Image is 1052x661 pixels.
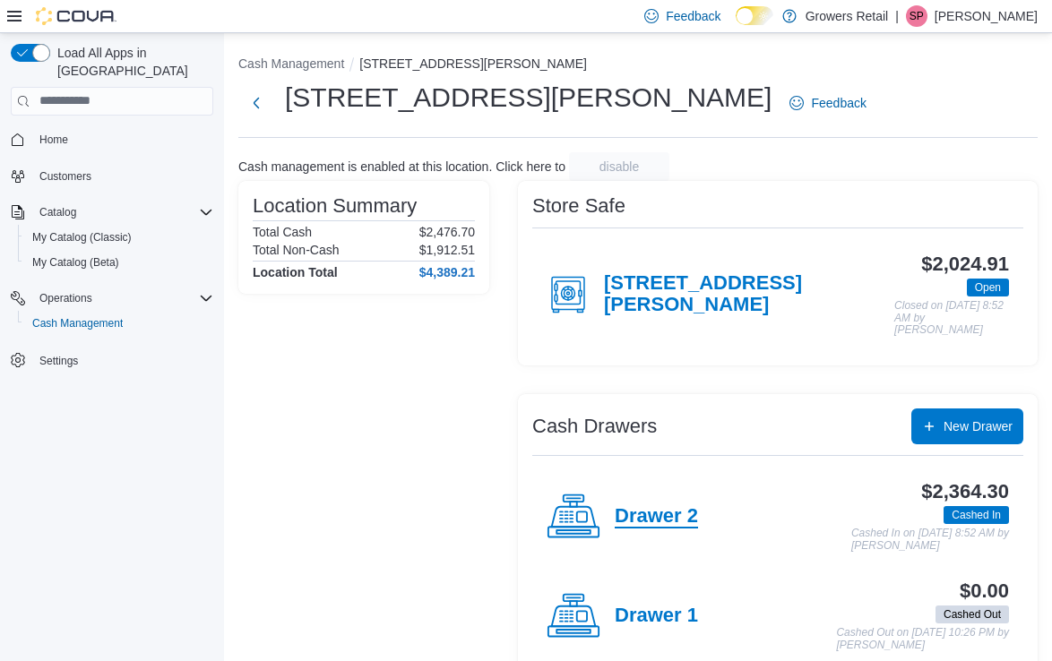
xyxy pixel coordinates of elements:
button: My Catalog (Beta) [18,250,220,275]
p: Cash management is enabled at this location. Click here to [238,159,565,174]
span: Cash Management [32,316,123,330]
span: Settings [39,354,78,368]
span: Cashed In [952,507,1001,523]
h3: $2,024.91 [921,253,1009,275]
a: Settings [32,350,85,372]
span: Cashed Out [944,606,1001,622]
p: Cashed In on [DATE] 8:52 AM by [PERSON_NAME] [851,528,1009,552]
span: New Drawer [944,417,1013,435]
span: My Catalog (Classic) [32,230,132,245]
p: Closed on [DATE] 8:52 AM by [PERSON_NAME] [894,300,1009,337]
span: Open [967,279,1009,296]
span: Cash Management [25,313,213,334]
nav: An example of EuiBreadcrumbs [238,55,1038,76]
button: [STREET_ADDRESS][PERSON_NAME] [359,56,587,71]
button: Operations [4,286,220,311]
a: Customers [32,166,99,187]
button: Cash Management [238,56,344,71]
h6: Total Non-Cash [253,243,340,257]
span: Operations [32,288,213,309]
h4: Drawer 2 [615,505,698,528]
h4: [STREET_ADDRESS][PERSON_NAME] [604,272,894,317]
span: Settings [32,348,213,371]
button: Home [4,126,220,152]
span: Cashed Out [936,605,1009,623]
span: Catalog [39,205,76,219]
span: Home [32,128,213,150]
button: Cash Management [18,311,220,336]
span: My Catalog (Classic) [25,227,213,248]
a: Feedback [782,85,873,121]
span: disable [599,158,639,176]
h3: Store Safe [532,195,625,217]
button: New Drawer [911,408,1023,444]
span: Dark Mode [736,25,737,26]
button: My Catalog (Classic) [18,225,220,250]
p: $1,912.51 [419,243,475,257]
span: Open [975,279,1001,296]
p: Cashed Out on [DATE] 10:26 PM by [PERSON_NAME] [836,627,1009,651]
span: Catalog [32,202,213,223]
h3: Cash Drawers [532,416,657,437]
button: Settings [4,347,220,373]
h4: Location Total [253,265,338,279]
h4: $4,389.21 [419,265,475,279]
span: Cashed In [944,506,1009,524]
p: | [895,5,899,27]
a: My Catalog (Classic) [25,227,139,248]
span: Feedback [811,94,866,112]
a: Cash Management [25,313,130,334]
h4: Drawer 1 [615,605,698,628]
span: Home [39,133,68,147]
a: Home [32,129,75,150]
h6: Total Cash [253,225,312,239]
p: $2,476.70 [419,225,475,239]
span: Customers [32,165,213,187]
button: Operations [32,288,99,309]
button: Catalog [4,200,220,225]
nav: Complex example [11,119,213,420]
button: Customers [4,163,220,189]
span: Feedback [666,7,720,25]
p: Growers Retail [806,5,889,27]
button: Next [238,85,274,121]
a: My Catalog (Beta) [25,252,126,273]
span: Load All Apps in [GEOGRAPHIC_DATA] [50,44,213,80]
span: SP [910,5,924,27]
button: disable [569,152,669,181]
img: Cova [36,7,116,25]
input: Dark Mode [736,6,773,25]
button: Catalog [32,202,83,223]
span: My Catalog (Beta) [25,252,213,273]
div: Seth Paryani [906,5,927,27]
h3: $0.00 [960,580,1009,602]
h1: [STREET_ADDRESS][PERSON_NAME] [285,80,772,116]
span: My Catalog (Beta) [32,255,119,270]
span: Operations [39,291,92,305]
h3: Location Summary [253,195,417,217]
span: Customers [39,169,91,184]
h3: $2,364.30 [921,481,1009,502]
p: [PERSON_NAME] [935,5,1038,27]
